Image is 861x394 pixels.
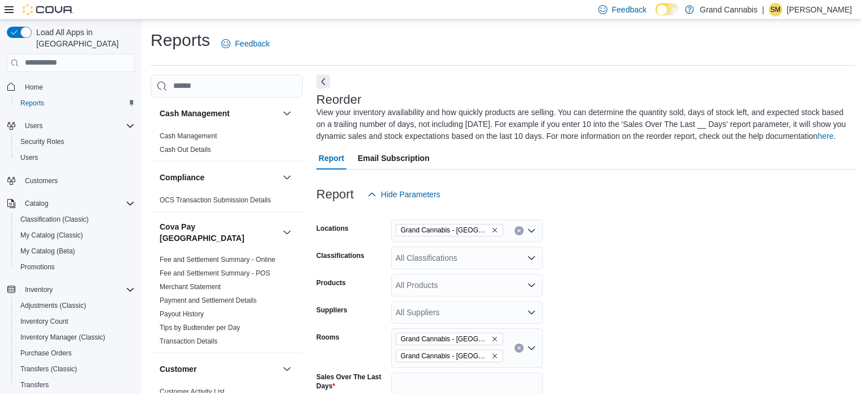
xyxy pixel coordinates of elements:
[151,29,210,52] h1: Reports
[160,196,271,204] a: OCS Transaction Submission Details
[16,135,68,149] a: Security Roles
[11,377,139,393] button: Transfers
[20,81,48,94] a: Home
[160,283,221,291] a: Merchant Statement
[25,121,42,130] span: Users
[319,147,344,170] span: Report
[16,331,110,344] a: Inventory Manager (Classic)
[16,299,91,312] a: Adjustments (Classic)
[235,38,269,49] span: Feedback
[381,189,440,200] span: Hide Parameters
[316,75,330,88] button: Next
[11,243,139,259] button: My Catalog (Beta)
[20,283,135,296] span: Inventory
[20,153,38,162] span: Users
[160,269,270,277] a: Fee and Settlement Summary - POS
[316,93,361,107] h3: Reorder
[316,251,365,260] label: Classifications
[20,119,135,133] span: Users
[20,349,72,358] span: Purchase Orders
[16,151,42,164] a: Users
[515,226,524,235] button: Clear input
[16,213,93,226] a: Classification (Classic)
[160,296,256,304] a: Payment and Settlement Details
[20,247,75,256] span: My Catalog (Beta)
[11,150,139,166] button: Users
[151,193,303,211] div: Compliance
[363,183,445,206] button: Hide Parameters
[217,32,274,55] a: Feedback
[527,226,536,235] button: Open list of options
[160,310,204,319] span: Payout History
[401,333,489,345] span: Grand Cannabis - [GEOGRAPHIC_DATA] - Sales Floor
[515,344,524,353] button: Clear input
[20,333,105,342] span: Inventory Manager (Classic)
[160,323,240,332] span: Tips by Budtender per Day
[32,27,135,49] span: Load All Apps in [GEOGRAPHIC_DATA]
[316,278,346,287] label: Products
[20,173,135,188] span: Customers
[16,96,49,110] a: Reports
[160,324,240,332] a: Tips by Budtender per Day
[20,197,53,210] button: Catalog
[491,353,498,359] button: Remove Grand Cannabis - Dunnville - Vault from selection in this group
[160,269,270,278] span: Fee and Settlement Summary - POS
[16,315,73,328] a: Inventory Count
[280,226,294,239] button: Cova Pay [GEOGRAPHIC_DATA]
[280,107,294,120] button: Cash Management
[20,231,83,240] span: My Catalog (Classic)
[16,299,135,312] span: Adjustments (Classic)
[20,99,44,108] span: Reports
[316,306,348,315] label: Suppliers
[787,3,852,16] p: [PERSON_NAME]
[401,350,489,362] span: Grand Cannabis - [GEOGRAPHIC_DATA] - [GEOGRAPHIC_DATA]
[358,147,430,170] span: Email Subscription
[700,3,757,16] p: Grand Cannabis
[11,313,139,329] button: Inventory Count
[16,228,135,242] span: My Catalog (Classic)
[20,301,86,310] span: Adjustments (Classic)
[11,329,139,345] button: Inventory Manager (Classic)
[2,196,139,211] button: Catalog
[160,196,271,205] span: OCS Transaction Submission Details
[160,337,217,346] span: Transaction Details
[11,211,139,227] button: Classification (Classic)
[11,134,139,150] button: Security Roles
[280,171,294,184] button: Compliance
[23,4,74,15] img: Cova
[160,108,230,119] h3: Cash Management
[11,259,139,275] button: Promotions
[817,132,833,141] a: here
[16,260,135,274] span: Promotions
[160,172,278,183] button: Compliance
[20,317,68,326] span: Inventory Count
[16,151,135,164] span: Users
[20,283,57,296] button: Inventory
[16,346,135,360] span: Purchase Orders
[16,260,59,274] a: Promotions
[20,197,135,210] span: Catalog
[11,298,139,313] button: Adjustments (Classic)
[16,135,135,149] span: Security Roles
[396,224,503,236] span: Grand Cannabis - Dunnville
[160,145,211,154] span: Cash Out Details
[396,350,503,362] span: Grand Cannabis - Dunnville - Vault
[151,253,303,353] div: Cova Pay [GEOGRAPHIC_DATA]
[160,146,211,154] a: Cash Out Details
[20,137,64,146] span: Security Roles
[762,3,764,16] p: |
[160,255,276,264] span: Fee and Settlement Summary - Online
[160,221,278,244] button: Cova Pay [GEOGRAPHIC_DATA]
[2,118,139,134] button: Users
[11,361,139,377] button: Transfers (Classic)
[25,199,48,208] span: Catalog
[396,333,503,345] span: Grand Cannabis - Dunnville - Sales Floor
[25,176,58,185] span: Customers
[2,282,139,298] button: Inventory
[20,215,89,224] span: Classification (Classic)
[160,337,217,345] a: Transaction Details
[20,380,49,389] span: Transfers
[316,224,349,233] label: Locations
[612,4,646,15] span: Feedback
